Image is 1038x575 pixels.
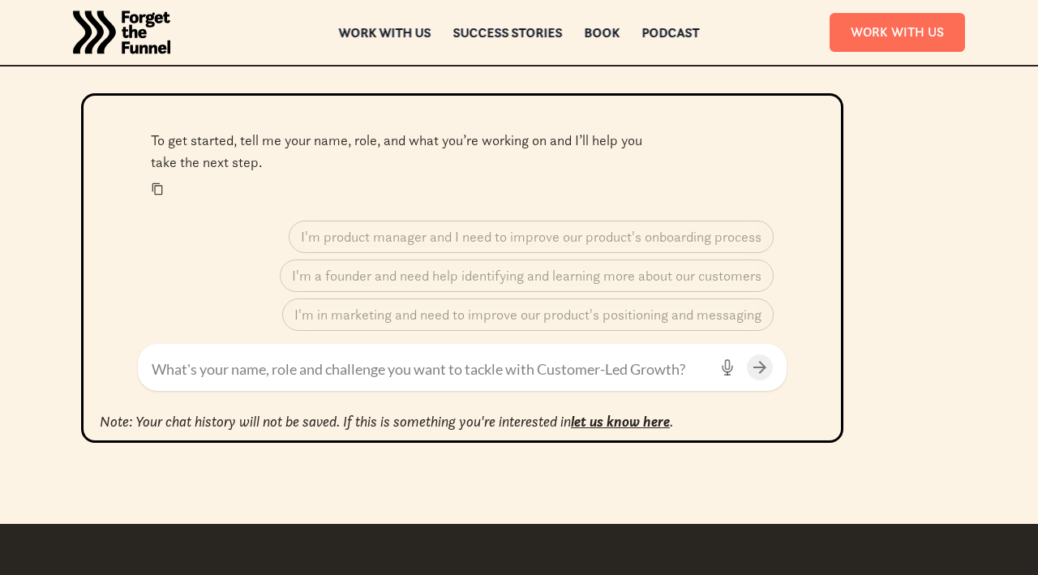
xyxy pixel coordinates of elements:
p: I'm a founder and need help identifying and learning more about our customers [292,268,761,284]
a: Book [585,27,620,38]
em: . [670,412,673,431]
a: let us know here [571,412,670,431]
p: To get started, tell me your name, role, and what you’re working on and I’ll help you take the ne... [151,130,649,173]
a: Success Stories [453,27,563,38]
a: Work with us [339,27,431,38]
em: Note: Your chat history will not be saved. If this is something you're interested in [100,412,571,431]
p: I'm in marketing and need to improve our product's positioning and messaging [294,307,761,323]
p: I'm product manager and I need to improve our product's onboarding process [301,229,761,245]
a: Podcast [642,27,700,38]
a: Work With Us [830,13,965,51]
